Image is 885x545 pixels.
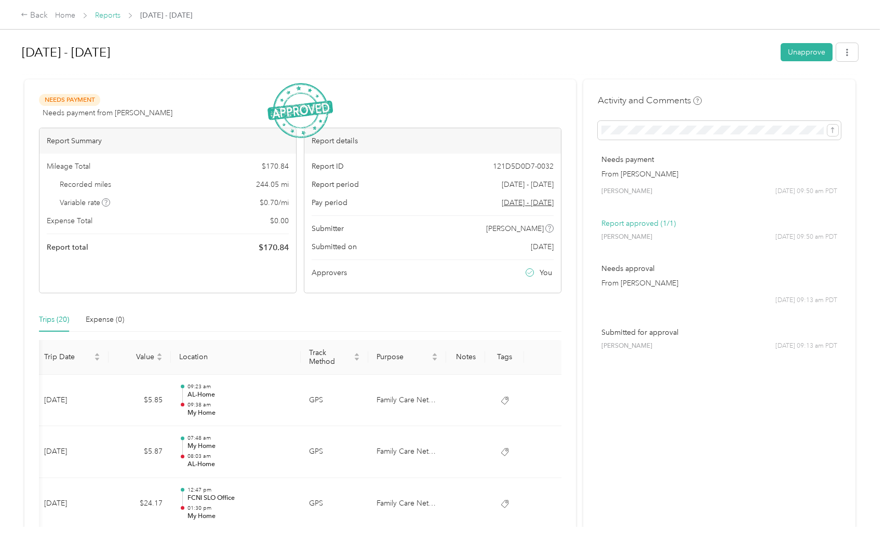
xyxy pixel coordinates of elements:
[354,351,360,358] span: caret-up
[601,327,837,338] p: Submitted for approval
[36,426,109,478] td: [DATE]
[21,9,48,22] div: Back
[187,434,292,442] p: 07:48 am
[446,340,485,375] th: Notes
[187,505,292,512] p: 01:30 pm
[60,197,111,208] span: Variable rate
[187,442,292,451] p: My Home
[601,233,652,242] span: [PERSON_NAME]
[260,197,289,208] span: $ 0.70 / mi
[95,11,120,20] a: Reports
[94,351,100,358] span: caret-up
[109,375,171,427] td: $5.85
[36,375,109,427] td: [DATE]
[312,197,347,208] span: Pay period
[368,426,446,478] td: Family Care Network
[47,215,92,226] span: Expense Total
[432,356,438,362] span: caret-down
[94,356,100,362] span: caret-down
[312,241,357,252] span: Submitted on
[117,352,154,361] span: Value
[187,486,292,494] p: 12:47 pm
[304,128,561,154] div: Report details
[432,351,438,358] span: caret-up
[531,241,554,252] span: [DATE]
[60,179,111,190] span: Recorded miles
[601,342,652,351] span: [PERSON_NAME]
[22,40,773,65] h1: Sep 15 - 28, 2025
[540,267,552,278] span: You
[312,161,344,172] span: Report ID
[43,107,172,118] span: Needs payment from [PERSON_NAME]
[262,161,289,172] span: $ 170.84
[36,340,109,375] th: Trip Date
[171,340,301,375] th: Location
[270,215,289,226] span: $ 0.00
[598,94,702,107] h4: Activity and Comments
[493,161,554,172] span: 121D5D0D7-0032
[301,426,368,478] td: GPS
[502,197,554,208] span: Go to pay period
[601,218,837,229] p: Report approved (1/1)
[775,187,837,196] span: [DATE] 09:50 am PDT
[109,340,171,375] th: Value
[601,154,837,165] p: Needs payment
[36,478,109,530] td: [DATE]
[86,314,124,325] div: Expense (0)
[781,43,833,61] button: Unapprove
[187,512,292,521] p: My Home
[47,161,90,172] span: Mileage Total
[827,487,885,545] iframe: Everlance-gr Chat Button Frame
[140,10,192,21] span: [DATE] - [DATE]
[156,351,163,358] span: caret-up
[39,314,69,325] div: Trips (20)
[601,278,837,289] p: From [PERSON_NAME]
[187,390,292,400] p: AL-Home
[301,340,368,375] th: Track Method
[55,11,75,20] a: Home
[775,233,837,242] span: [DATE] 09:50 am PDT
[187,408,292,418] p: My Home
[309,348,352,366] span: Track Method
[368,340,446,375] th: Purpose
[187,453,292,460] p: 08:03 am
[601,187,652,196] span: [PERSON_NAME]
[312,267,347,278] span: Approvers
[368,478,446,530] td: Family Care Network
[301,478,368,530] td: GPS
[486,223,544,234] span: [PERSON_NAME]
[312,179,359,190] span: Report period
[47,242,88,253] span: Report total
[156,356,163,362] span: caret-down
[187,383,292,390] p: 09:23 am
[368,375,446,427] td: Family Care Network
[256,179,289,190] span: 244.05 mi
[485,340,524,375] th: Tags
[354,356,360,362] span: caret-down
[44,352,92,361] span: Trip Date
[301,375,368,427] td: GPS
[502,179,554,190] span: [DATE] - [DATE]
[775,342,837,351] span: [DATE] 09:13 am PDT
[109,426,171,478] td: $5.87
[109,478,171,530] td: $24.17
[39,94,100,106] span: Needs Payment
[267,83,333,139] img: ApprovedStamp
[601,263,837,274] p: Needs approval
[187,460,292,469] p: AL-Home
[377,352,430,361] span: Purpose
[187,494,292,503] p: FCNI SLO Office
[39,128,296,154] div: Report Summary
[312,223,344,234] span: Submitter
[259,241,289,254] span: $ 170.84
[775,296,837,305] span: [DATE] 09:13 am PDT
[187,401,292,408] p: 09:38 am
[601,169,837,180] p: From [PERSON_NAME]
